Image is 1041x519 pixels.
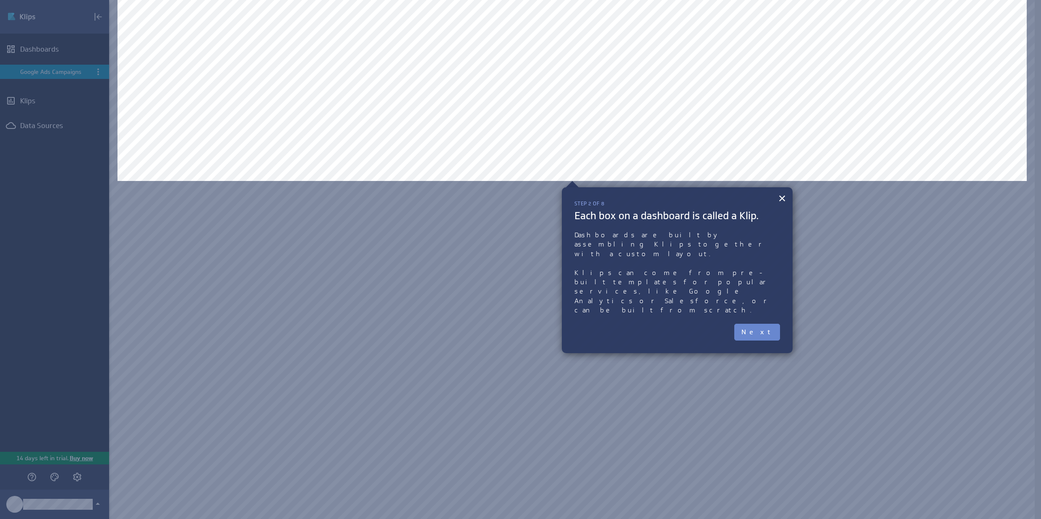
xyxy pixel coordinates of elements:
p: Step 2 of 8 [574,200,780,207]
p: Klips can come from pre-built templates for popular services, like Google Analytics or Salesforce... [574,268,780,315]
button: Next [734,324,780,341]
h2: Each box on a dashboard is called a Klip. [574,209,780,222]
button: Close [778,190,786,207]
p: Dashboards are built by assembling Klips together with a custom layout. [574,231,780,259]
